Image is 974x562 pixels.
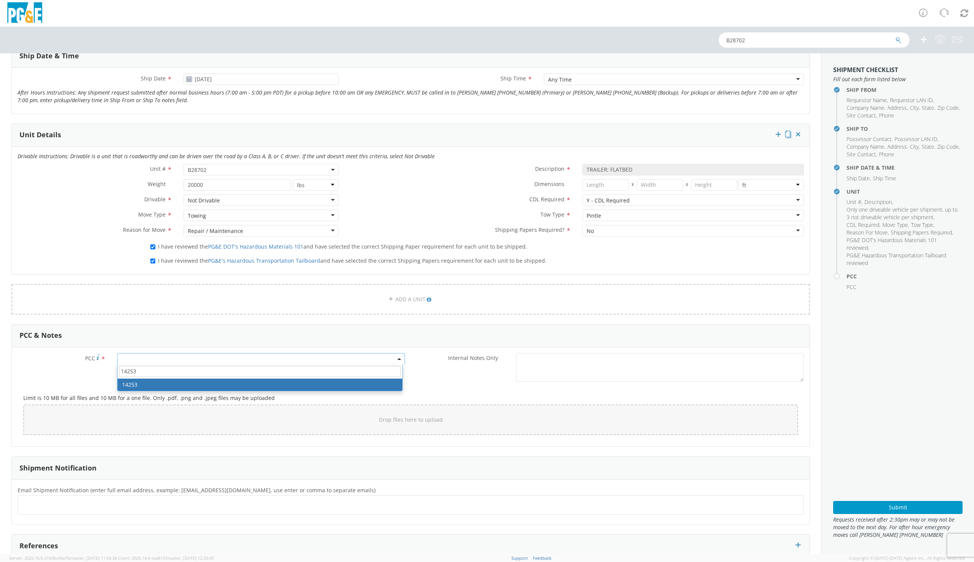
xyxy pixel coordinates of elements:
[922,143,935,151] li: ,
[864,198,893,206] li: ,
[70,555,117,561] span: master, [DATE] 11:54:36
[887,104,907,111] span: Address
[448,354,498,361] span: Internal Notes Only
[910,143,920,151] li: ,
[847,236,937,251] span: PG&E DOT's Hazardous Materials 101 reviewed
[85,355,95,362] span: PCC
[847,221,879,228] span: CDL Required
[150,244,155,249] input: I have reviewed thePG&E DOT's Hazardous Materials 101and have selected the correct Shipping Paper...
[847,143,884,150] span: Company Name
[847,229,888,236] span: Reason For Move
[847,229,889,236] li: ,
[19,464,97,472] h3: Shipment Notification
[123,226,166,233] span: Reason for Move
[847,135,892,143] span: Possessor Contact
[847,198,861,206] span: Unit #
[847,283,856,291] span: PCC
[150,259,155,263] input: I have reviewed thePG&E's Hazardous Transportation Tailboardand have selected the correct Shippin...
[184,164,338,175] span: B28702
[922,143,934,150] span: State
[683,179,691,191] span: X
[118,555,214,561] span: Client: 2025.14.0-cea8157
[847,87,963,93] h4: Ship From
[19,131,61,139] h3: Unit Details
[910,143,919,150] span: City
[847,252,946,267] span: PG&E Hazardous Transportation Tailboard reviewed
[847,175,870,182] span: Ship Date
[879,112,894,119] span: Phone
[890,96,934,104] li: ,
[582,179,629,191] input: Length
[511,555,528,561] a: Support
[533,555,552,561] a: Feedback
[148,180,166,188] span: Weight
[540,211,564,218] span: Tow Type
[138,211,166,218] span: Move Type
[637,179,683,191] input: Width
[910,104,919,111] span: City
[833,75,963,83] span: Fill out each form listed below
[847,143,885,151] li: ,
[535,165,564,172] span: Description
[847,104,884,111] span: Company Name
[587,227,594,235] div: No
[937,104,959,111] span: Zip Code
[188,166,334,173] span: B28702
[849,555,965,561] span: Copyright © [DATE]-[DATE] Agistix Inc., All Rights Reserved
[141,75,166,82] span: Ship Date
[833,66,898,74] strong: Shipment Checklist
[19,542,58,550] h3: References
[587,212,601,220] div: Pintle
[911,221,934,229] li: ,
[891,229,952,236] span: Shipping Papers Required
[891,229,953,236] li: ,
[873,175,896,182] span: Ship Time
[895,135,937,143] span: Possessor LAN ID
[208,257,320,264] a: PG&E's Hazardous Transportation Tailboard
[144,196,166,203] span: Drivable
[847,151,877,158] li: ,
[922,104,935,112] li: ,
[23,395,798,401] h5: Limit is 10 MB for all files and 10 MB for a one file. Only .pdf, .png and .jpeg files may be upl...
[847,151,876,158] span: Site Contact
[882,221,908,228] span: Move Type
[847,236,961,252] li: ,
[911,221,933,228] span: Tow Type
[910,104,920,112] li: ,
[691,179,737,191] input: Height
[158,243,527,250] span: I have reviewed the and have selected the correct Shipping Paper requirement for each unit to be ...
[19,332,62,339] h3: PCC & Notes
[887,143,907,150] span: Address
[150,165,166,172] span: Unit #
[529,196,564,203] span: CDL Required
[18,153,435,160] i: Drivable Instructions: Drivable is a unit that is roadworthy and can be driven over the road by a...
[847,206,961,221] li: ,
[847,221,880,229] li: ,
[18,89,798,104] i: After Hours Instructions: Any shipment request submitted after normal business hours (7:00 am - 5...
[847,104,885,112] li: ,
[833,516,963,539] span: Requests received after 2:30pm may or may not be moved to the next day. For after hour emergency ...
[719,32,909,48] input: Shipment, Tracking or Reference Number (at least 4 chars)
[11,284,810,315] a: ADD A UNIT
[847,198,863,206] li: ,
[379,416,443,423] span: Drop files here to upload
[118,379,402,391] li: 14253
[937,143,959,150] span: Zip Code
[6,2,44,25] img: pge-logo-06675f144f4cfa6a6814.png
[18,487,376,494] span: Email Shipment Notification (enter full email address, example: jdoe01@agistix.com, use enter or ...
[895,135,939,143] li: ,
[534,180,564,188] span: Dimensions
[887,104,908,112] li: ,
[19,52,79,60] h3: Ship Date & Time
[158,257,547,264] span: I have reviewed the and have selected the correct Shipping Papers requirement for each unit to be...
[548,76,572,83] div: Any Time
[167,555,214,561] span: master, [DATE] 12:25:43
[847,273,963,279] h4: PCC
[9,555,117,561] span: Server: 2025.16.0-21b0bc45e7b
[847,96,888,104] li: ,
[922,104,934,111] span: State
[864,198,892,206] span: Description
[847,112,877,119] li: ,
[847,175,871,182] li: ,
[188,212,206,220] div: Towing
